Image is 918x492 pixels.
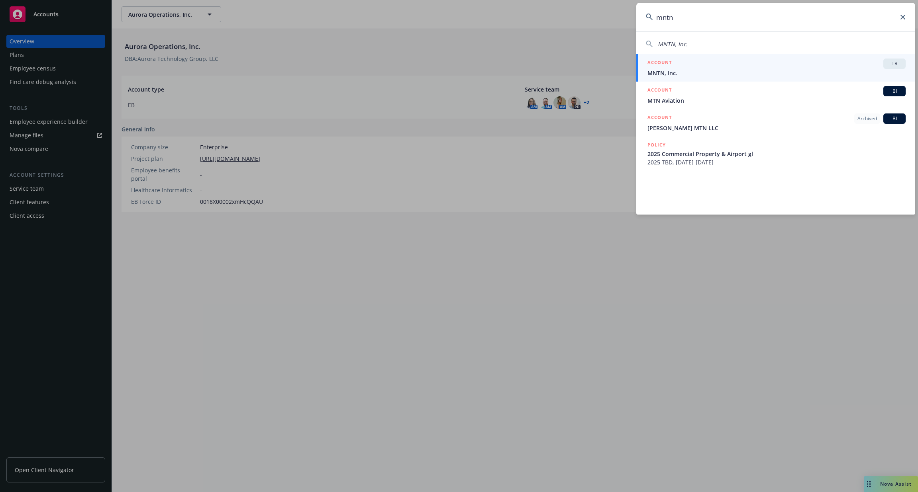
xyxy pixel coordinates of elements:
h5: POLICY [647,141,666,149]
input: Search... [636,3,915,31]
span: Archived [857,115,877,122]
a: POLICY2025 Commercial Property & Airport gl2025 TBD, [DATE]-[DATE] [636,137,915,171]
span: 2025 Commercial Property & Airport gl [647,150,906,158]
h5: ACCOUNT [647,113,672,123]
a: ACCOUNTBIMTN Aviation [636,82,915,109]
span: TR [887,60,902,67]
h5: ACCOUNT [647,86,672,96]
span: BI [887,115,902,122]
span: MNTN, Inc. [647,69,906,77]
span: 2025 TBD, [DATE]-[DATE] [647,158,906,166]
span: MNTN, Inc. [658,40,688,48]
span: MTN Aviation [647,96,906,105]
span: BI [887,88,902,95]
a: ACCOUNTTRMNTN, Inc. [636,54,915,82]
span: [PERSON_NAME] MTN LLC [647,124,906,132]
a: ACCOUNTArchivedBI[PERSON_NAME] MTN LLC [636,109,915,137]
h5: ACCOUNT [647,59,672,68]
